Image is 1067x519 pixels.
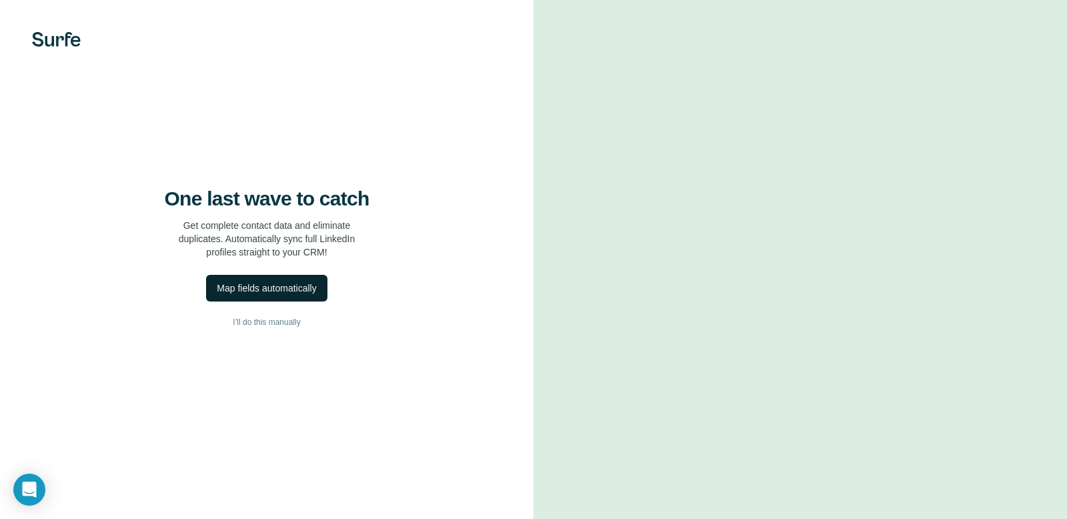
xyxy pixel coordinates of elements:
[206,275,327,302] button: Map fields automatically
[13,474,45,506] div: Open Intercom Messenger
[233,316,300,328] span: I’ll do this manually
[217,282,316,295] div: Map fields automatically
[165,187,369,211] h4: One last wave to catch
[32,32,81,47] img: Surfe's logo
[179,219,355,259] p: Get complete contact data and eliminate duplicates. Automatically sync full LinkedIn profiles str...
[27,312,507,332] button: I’ll do this manually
